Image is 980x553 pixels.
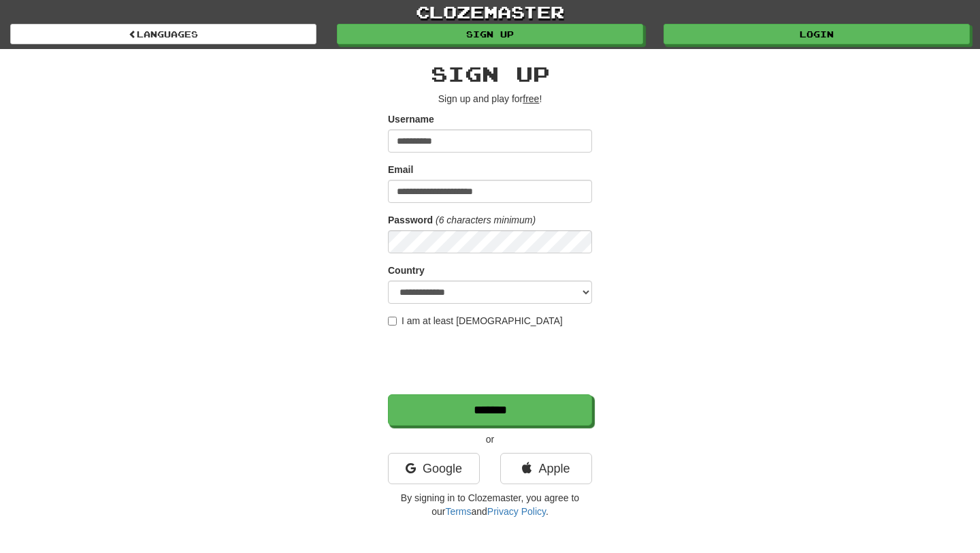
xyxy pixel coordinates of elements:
[10,24,316,44] a: Languages
[388,213,433,227] label: Password
[388,432,592,446] p: or
[337,24,643,44] a: Sign up
[388,314,563,328] label: I am at least [DEMOGRAPHIC_DATA]
[388,334,595,388] iframe: reCAPTCHA
[388,92,592,106] p: Sign up and play for !
[388,317,397,326] input: I am at least [DEMOGRAPHIC_DATA]
[436,215,536,225] em: (6 characters minimum)
[664,24,970,44] a: Login
[388,453,480,484] a: Google
[388,264,425,277] label: Country
[388,163,413,176] label: Email
[388,491,592,518] p: By signing in to Clozemaster, you agree to our and .
[523,93,539,104] u: free
[388,63,592,85] h2: Sign up
[500,453,592,484] a: Apple
[388,112,434,126] label: Username
[487,506,546,517] a: Privacy Policy
[445,506,471,517] a: Terms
